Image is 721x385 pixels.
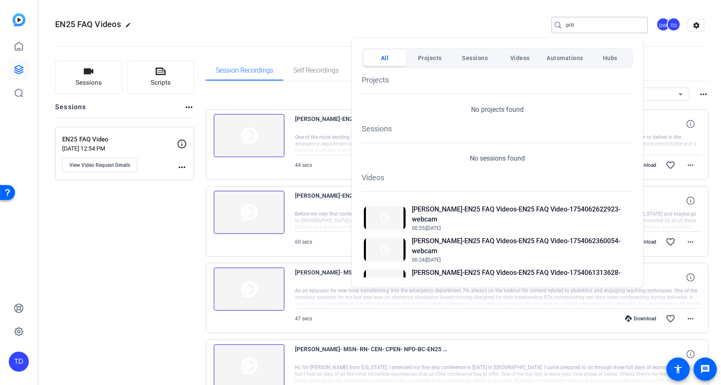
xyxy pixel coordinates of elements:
[426,225,441,231] span: [DATE]
[412,257,425,263] span: 00:24
[425,257,426,263] span: |
[362,123,633,134] h1: Sessions
[364,269,406,293] img: Thumbnail
[510,50,530,65] span: Videos
[412,236,631,256] h2: [PERSON_NAME]-EN25 FAQ Videos-EN25 FAQ Video-1754062360054-webcam
[418,50,442,65] span: Projects
[412,225,425,231] span: 00:55
[425,225,426,231] span: |
[471,105,524,115] p: No projects found
[547,50,583,65] span: Automations
[362,74,633,86] h1: Projects
[364,206,406,229] img: Thumbnail
[470,153,525,164] p: No sessions found
[364,238,406,261] img: Thumbnail
[603,50,618,65] span: Hubs
[362,172,633,183] h1: Videos
[412,268,631,288] h2: [PERSON_NAME]-EN25 FAQ Videos-EN25 FAQ Video-1754061313628-webcam
[462,50,488,65] span: Sessions
[381,50,389,65] span: All
[412,204,631,224] h2: [PERSON_NAME]-EN25 FAQ Videos-EN25 FAQ Video-1754062622923-webcam
[426,257,441,263] span: [DATE]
